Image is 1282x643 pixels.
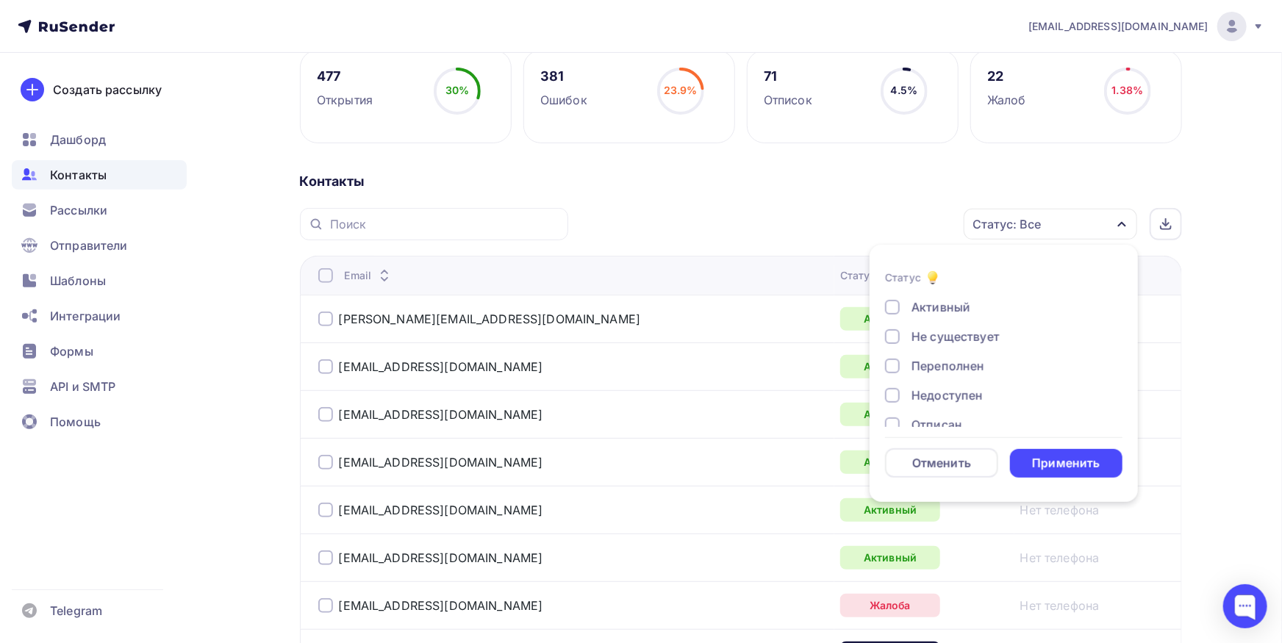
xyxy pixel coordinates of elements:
[330,216,559,232] input: Поиск
[912,454,971,472] div: Отменить
[840,403,940,426] div: Активный
[339,503,543,517] a: [EMAIL_ADDRESS][DOMAIN_NAME]
[1020,501,1100,519] a: Нет телефона
[317,68,373,85] div: 477
[840,450,940,474] div: Активный
[50,378,115,395] span: API и SMTP
[12,125,187,154] a: Дашборд
[345,268,394,283] div: Email
[840,546,940,570] div: Активный
[1028,12,1264,41] a: [EMAIL_ADDRESS][DOMAIN_NAME]
[840,498,940,522] div: Активный
[339,598,543,613] a: [EMAIL_ADDRESS][DOMAIN_NAME]
[12,337,187,366] a: Формы
[53,81,162,98] div: Создать рассылку
[50,201,107,219] span: Рассылки
[50,307,121,325] span: Интеграции
[912,387,983,404] div: Недоступен
[540,68,587,85] div: 381
[339,312,641,326] a: [PERSON_NAME][EMAIL_ADDRESS][DOMAIN_NAME]
[987,91,1026,109] div: Жалоб
[50,131,106,148] span: Дашборд
[50,413,101,431] span: Помощь
[987,68,1026,85] div: 22
[870,245,1138,502] ul: Статус: Все
[963,208,1138,240] button: Статус: Все
[12,266,187,295] a: Шаблоны
[891,84,918,96] span: 4.5%
[540,91,587,109] div: Ошибок
[840,307,940,331] div: Активный
[840,268,898,283] div: Статус
[50,342,93,360] span: Формы
[885,270,921,285] div: Статус
[50,272,106,290] span: Шаблоны
[1028,19,1208,34] span: [EMAIL_ADDRESS][DOMAIN_NAME]
[973,215,1042,233] div: Статус: Все
[764,68,812,85] div: 71
[912,357,984,375] div: Переполнен
[912,328,1000,345] div: Не существует
[664,84,698,96] span: 23.9%
[339,407,543,422] a: [EMAIL_ADDRESS][DOMAIN_NAME]
[339,359,543,374] a: [EMAIL_ADDRESS][DOMAIN_NAME]
[50,602,102,619] span: Telegram
[339,550,543,565] a: [EMAIL_ADDRESS][DOMAIN_NAME]
[1112,84,1144,96] span: 1.38%
[12,160,187,190] a: Контакты
[840,594,940,617] div: Жалоба
[1020,549,1100,567] a: Нет телефона
[50,237,128,254] span: Отправители
[12,195,187,225] a: Рассылки
[12,231,187,260] a: Отправители
[840,355,940,378] div: Активный
[912,416,962,434] div: Отписан
[912,298,970,316] div: Активный
[50,166,107,184] span: Контакты
[300,173,1182,190] div: Контакты
[764,91,812,109] div: Отписок
[339,455,543,470] a: [EMAIL_ADDRESS][DOMAIN_NAME]
[1032,455,1100,472] div: Применить
[1020,597,1100,614] a: Нет телефона
[445,84,469,96] span: 30%
[317,91,373,109] div: Открытия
